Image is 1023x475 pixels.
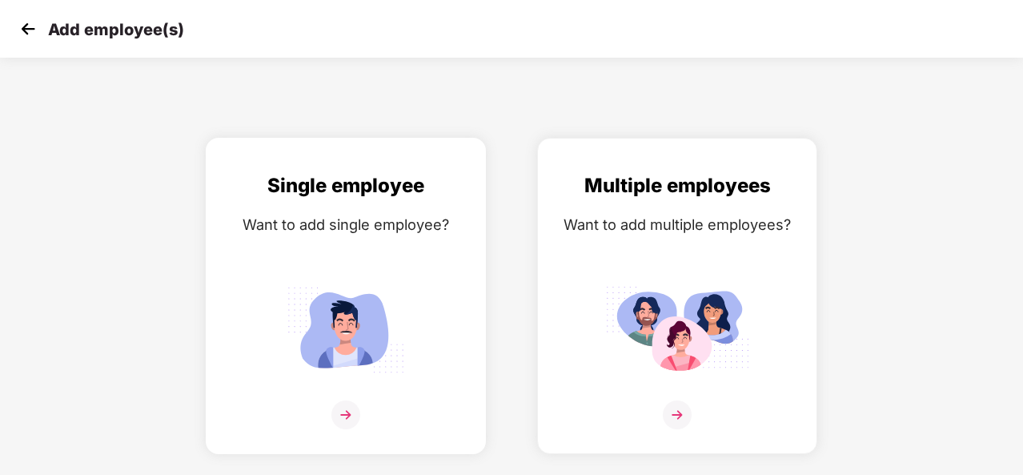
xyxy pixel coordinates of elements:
[223,213,469,236] div: Want to add single employee?
[16,17,40,41] img: svg+xml;base64,PHN2ZyB4bWxucz0iaHR0cDovL3d3dy53My5vcmcvMjAwMC9zdmciIHdpZHRoPSIzMCIgaGVpZ2h0PSIzMC...
[48,20,184,39] p: Add employee(s)
[605,280,749,380] img: svg+xml;base64,PHN2ZyB4bWxucz0iaHR0cDovL3d3dy53My5vcmcvMjAwMC9zdmciIGlkPSJNdWx0aXBsZV9lbXBsb3llZS...
[274,280,418,380] img: svg+xml;base64,PHN2ZyB4bWxucz0iaHR0cDovL3d3dy53My5vcmcvMjAwMC9zdmciIGlkPSJTaW5nbGVfZW1wbG95ZWUiIH...
[554,171,800,201] div: Multiple employees
[223,171,469,201] div: Single employee
[663,401,692,429] img: svg+xml;base64,PHN2ZyB4bWxucz0iaHR0cDovL3d3dy53My5vcmcvMjAwMC9zdmciIHdpZHRoPSIzNiIgaGVpZ2h0PSIzNi...
[331,401,360,429] img: svg+xml;base64,PHN2ZyB4bWxucz0iaHR0cDovL3d3dy53My5vcmcvMjAwMC9zdmciIHdpZHRoPSIzNiIgaGVpZ2h0PSIzNi...
[554,213,800,236] div: Want to add multiple employees?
